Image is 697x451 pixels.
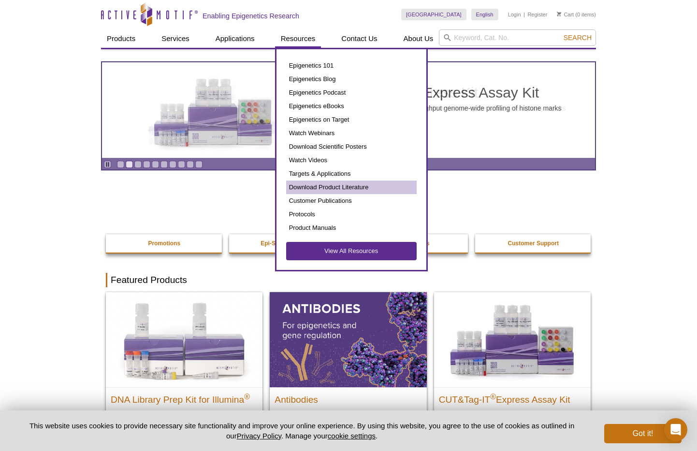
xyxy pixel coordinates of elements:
sup: ® [244,392,250,400]
a: CUT&Tag-IT Express Assay Kit CUT&Tag-IT®Express Assay Kit Less variable and higher-throughput gen... [102,62,595,158]
a: Epigenetics Blog [286,72,417,86]
a: Products [101,29,141,48]
a: Go to slide 5 [152,161,159,168]
h2: DNA Library Prep Kit for Illumina [111,390,258,405]
h2: Enabling Epigenetics Research [203,12,299,20]
a: Toggle autoplay [104,161,111,168]
a: Resources [275,29,321,48]
a: Go to slide 6 [160,161,168,168]
a: Product Manuals [286,221,417,235]
a: DNA Library Prep Kit for Illumina DNA Library Prep Kit for Illumina® Dual Index NGS Kit for ChIP-... [106,292,262,448]
a: Customer Publications [286,194,417,208]
img: Your Cart [557,12,561,16]
button: cookie settings [328,432,376,440]
a: Go to slide 3 [134,161,142,168]
a: Go to slide 10 [195,161,203,168]
a: Watch Webinars [286,127,417,140]
strong: Epi-Services Quote [261,240,314,247]
a: Services [156,29,195,48]
button: Got it! [604,424,682,443]
p: Less variable and higher-throughput genome-wide profiling of histone marks [334,104,562,113]
strong: Customer Support [508,240,559,247]
a: All Antibodies Antibodies Application-tested antibodies for ChIP, CUT&Tag, and CUT&RUN. [270,292,426,438]
h2: Featured Products [106,273,591,287]
a: Targets & Applications [286,167,417,181]
a: Download Product Literature [286,181,417,194]
a: Go to slide 9 [187,161,194,168]
a: Epigenetics 101 [286,59,417,72]
h2: CUT&Tag-IT Express Assay Kit [334,85,562,100]
a: Go to slide 2 [126,161,133,168]
li: | [523,9,525,20]
a: Go to slide 8 [178,161,185,168]
img: DNA Library Prep Kit for Illumina [106,292,262,387]
a: Cart [557,11,574,18]
a: Login [508,11,521,18]
div: Open Intercom Messenger [664,418,687,441]
a: Epi-Services Quote [229,234,346,253]
a: Download Scientific Posters [286,140,417,154]
p: Less variable and higher-throughput genome-wide profiling of histone marks​. [439,409,586,429]
a: Go to slide 7 [169,161,176,168]
a: Privacy Policy [237,432,281,440]
a: Contact Us [335,29,383,48]
a: Epigenetics Podcast [286,86,417,99]
a: Protocols [286,208,417,221]
a: Go to slide 4 [143,161,150,168]
a: View All Resources [286,242,417,260]
a: Go to slide 1 [117,161,124,168]
input: Keyword, Cat. No. [439,29,596,46]
img: All Antibodies [270,292,426,387]
h2: Antibodies [275,390,421,405]
button: Search [561,33,595,42]
article: CUT&Tag-IT Express Assay Kit [102,62,595,158]
span: Search [564,34,592,42]
a: English [471,9,498,20]
strong: Promotions [148,240,180,247]
a: About Us [398,29,439,48]
img: CUT&Tag-IT® Express Assay Kit [434,292,591,387]
strong: Online Events [391,240,430,247]
img: CUT&Tag-IT Express Assay Kit [133,57,293,163]
a: Epigenetics eBooks [286,99,417,113]
a: Register [527,11,547,18]
a: Epigenetics on Target [286,113,417,127]
sup: ® [490,392,496,400]
p: This website uses cookies to provide necessary site functionality and improve your online experie... [15,421,588,441]
a: Applications [210,29,261,48]
a: CUT&Tag-IT® Express Assay Kit CUT&Tag-IT®Express Assay Kit Less variable and higher-throughput ge... [434,292,591,438]
a: [GEOGRAPHIC_DATA] [401,9,466,20]
a: Customer Support [475,234,592,253]
li: (0 items) [557,9,596,20]
a: Promotions [106,234,223,253]
p: Application-tested antibodies for ChIP, CUT&Tag, and CUT&RUN. [275,409,421,429]
h2: CUT&Tag-IT Express Assay Kit [439,390,586,405]
a: Watch Videos [286,154,417,167]
p: Dual Index NGS Kit for ChIP-Seq, CUT&RUN, and ds methylated DNA assays. [111,409,258,439]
